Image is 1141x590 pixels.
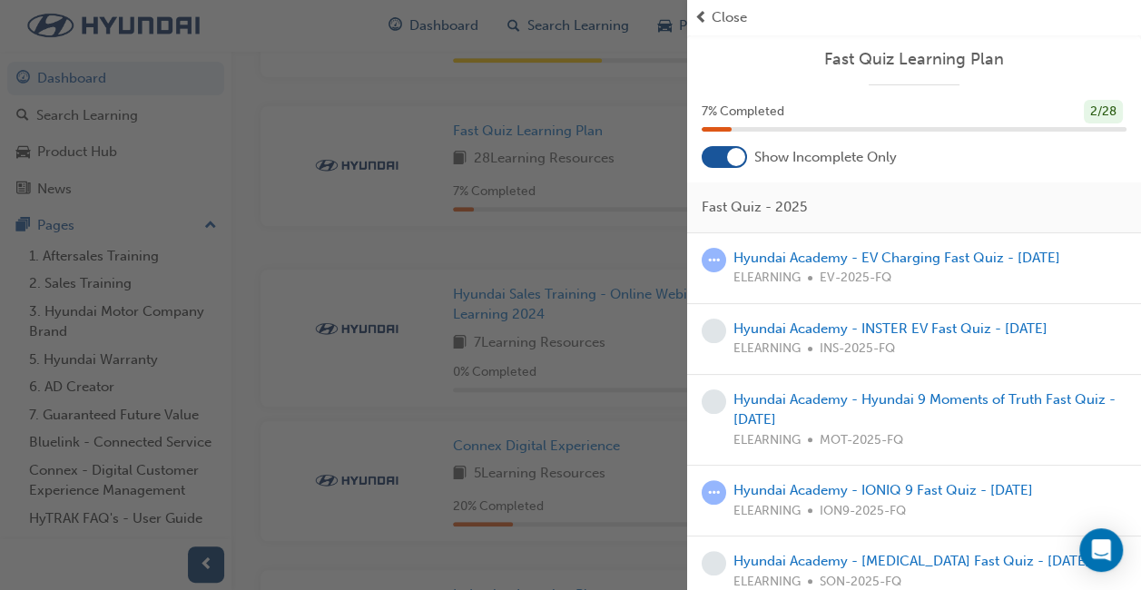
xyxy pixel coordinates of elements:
[820,501,906,522] span: ION9-2025-FQ
[702,49,1126,70] a: Fast Quiz Learning Plan
[712,7,747,28] span: Close
[702,102,784,123] span: 7 % Completed
[733,501,801,522] span: ELEARNING
[702,389,726,414] span: learningRecordVerb_NONE-icon
[820,268,891,289] span: EV-2025-FQ
[820,430,903,451] span: MOT-2025-FQ
[820,339,895,359] span: INS-2025-FQ
[702,248,726,272] span: learningRecordVerb_ATTEMPT-icon
[733,268,801,289] span: ELEARNING
[702,197,807,218] span: Fast Quiz - 2025
[702,319,726,343] span: learningRecordVerb_NONE-icon
[733,339,801,359] span: ELEARNING
[702,480,726,505] span: learningRecordVerb_ATTEMPT-icon
[733,250,1060,266] a: Hyundai Academy - EV Charging Fast Quiz - [DATE]
[733,482,1033,498] a: Hyundai Academy - IONIQ 9 Fast Quiz - [DATE]
[694,7,1134,28] button: prev-iconClose
[733,320,1048,337] a: Hyundai Academy - INSTER EV Fast Quiz - [DATE]
[733,430,801,451] span: ELEARNING
[694,7,708,28] span: prev-icon
[1079,528,1123,572] div: Open Intercom Messenger
[754,147,897,168] span: Show Incomplete Only
[1084,100,1123,124] div: 2 / 28
[733,391,1116,428] a: Hyundai Academy - Hyundai 9 Moments of Truth Fast Quiz - [DATE]
[733,553,1090,569] a: Hyundai Academy - [MEDICAL_DATA] Fast Quiz - [DATE]
[702,551,726,575] span: learningRecordVerb_NONE-icon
